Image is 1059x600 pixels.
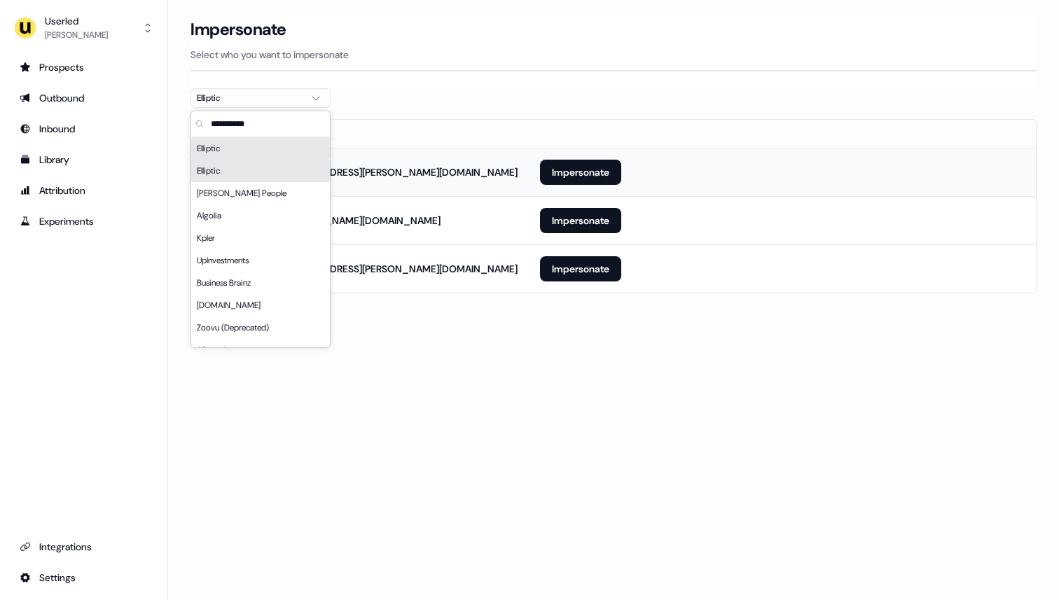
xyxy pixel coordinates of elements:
a: Go to attribution [11,179,156,202]
div: [PERSON_NAME] People [191,182,330,204]
div: ADvendio [191,339,330,361]
th: Email [191,120,529,148]
p: Select who you want to impersonate [191,48,1037,62]
button: Elliptic [191,88,331,108]
div: Integrations [20,540,148,554]
h3: Impersonate [191,19,286,40]
div: Kpler [191,227,330,249]
div: Library [20,153,148,167]
a: Go to integrations [11,566,156,589]
a: Go to Inbound [11,118,156,140]
div: Business Brainz [191,272,330,294]
div: Zoovu (Deprecated) [191,316,330,339]
div: [PERSON_NAME][EMAIL_ADDRESS][PERSON_NAME][DOMAIN_NAME] [202,165,518,179]
div: Userled [45,14,108,28]
div: [PERSON_NAME][EMAIL_ADDRESS][PERSON_NAME][DOMAIN_NAME] [202,262,518,276]
div: Suggestions [191,137,330,347]
a: Go to prospects [11,56,156,78]
div: Elliptic [191,160,330,182]
button: Impersonate [540,256,621,281]
button: Userled[PERSON_NAME] [11,11,156,45]
a: Go to outbound experience [11,87,156,109]
button: Impersonate [540,160,621,185]
div: Experiments [20,214,148,228]
div: Elliptic [191,137,330,160]
div: UpInvestments [191,249,330,272]
div: Prospects [20,60,148,74]
a: Go to experiments [11,210,156,232]
a: Go to templates [11,148,156,171]
div: Elliptic [197,91,302,105]
a: Go to integrations [11,536,156,558]
div: Inbound [20,122,148,136]
div: Attribution [20,183,148,197]
button: Impersonate [540,208,621,233]
div: [PERSON_NAME] [45,28,108,42]
div: [DOMAIN_NAME] [191,294,330,316]
div: Algolia [191,204,330,227]
div: Outbound [20,91,148,105]
div: Settings [20,571,148,585]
